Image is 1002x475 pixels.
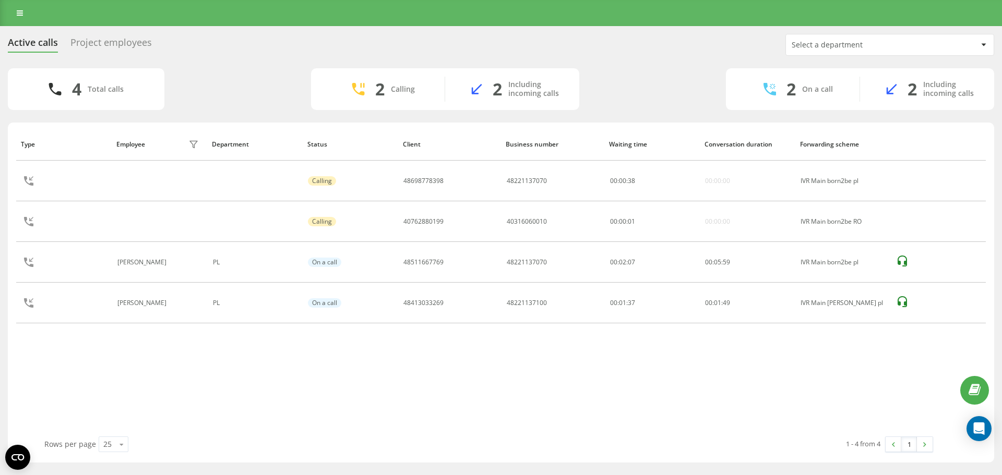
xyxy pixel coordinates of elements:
[923,80,979,98] div: Including incoming calls
[610,259,694,266] div: 00:02:07
[88,85,124,94] div: Total calls
[705,298,712,307] span: 00
[308,258,341,267] div: On a call
[507,299,547,307] div: 48221137100
[403,299,444,307] div: 48413033269
[117,299,169,307] div: [PERSON_NAME]
[802,85,833,94] div: On a call
[308,176,336,186] div: Calling
[391,85,415,94] div: Calling
[403,141,496,148] div: Client
[705,218,730,225] div: 00:00:00
[403,259,444,266] div: 48511667769
[628,176,635,185] span: 38
[308,217,336,226] div: Calling
[103,439,112,449] div: 25
[705,299,730,307] div: : :
[723,258,730,266] span: 59
[610,218,635,225] div: : :
[714,258,721,266] span: 05
[5,445,30,470] button: Open CMP widget
[705,141,790,148] div: Conversation duration
[786,79,796,99] div: 2
[705,177,730,185] div: 00:00:00
[801,218,885,225] div: IVR Main born2be RO
[213,299,297,307] div: PL
[493,79,502,99] div: 2
[307,141,393,148] div: Status
[908,79,917,99] div: 2
[705,259,730,266] div: : :
[506,141,599,148] div: Business number
[507,177,547,185] div: 48221137070
[507,259,547,266] div: 48221137070
[213,259,297,266] div: PL
[610,176,617,185] span: 00
[792,41,916,50] div: Select a department
[801,299,885,307] div: IVR Main [PERSON_NAME] pl
[800,141,886,148] div: Forwarding scheme
[308,298,341,308] div: On a call
[117,259,169,266] div: [PERSON_NAME]
[70,37,152,53] div: Project employees
[967,416,992,441] div: Open Intercom Messenger
[507,218,547,225] div: 40316060010
[705,258,712,266] span: 00
[116,141,145,148] div: Employee
[610,217,617,226] span: 00
[72,79,81,99] div: 4
[212,141,297,148] div: Department
[610,177,635,185] div: : :
[8,37,58,53] div: Active calls
[801,177,885,185] div: IVR Main born2be pl
[610,299,694,307] div: 00:01:37
[21,141,106,148] div: Type
[619,217,626,226] span: 00
[723,298,730,307] span: 49
[609,141,695,148] div: Waiting time
[44,439,96,449] span: Rows per page
[628,217,635,226] span: 01
[375,79,385,99] div: 2
[619,176,626,185] span: 00
[403,218,444,225] div: 40762880199
[403,177,444,185] div: 48698778398
[846,439,880,449] div: 1 - 4 from 4
[901,437,917,452] a: 1
[714,298,721,307] span: 01
[508,80,564,98] div: Including incoming calls
[801,259,885,266] div: IVR Main born2be pl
